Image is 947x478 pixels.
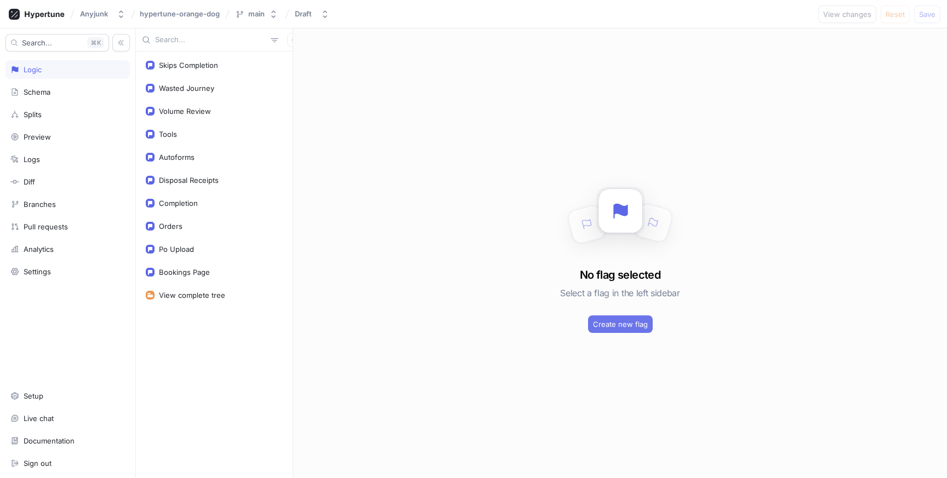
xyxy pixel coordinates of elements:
div: Logic [24,65,42,74]
div: Orders [159,222,182,231]
span: Create new flag [593,321,648,327]
h3: No flag selected [580,267,660,283]
button: Search...K [5,34,109,51]
span: Reset [886,11,905,18]
button: Reset [881,5,910,23]
span: hypertune-orange-dog [140,10,220,18]
div: Setup [24,391,43,400]
a: Documentation [5,431,130,450]
button: Draft [290,5,334,23]
div: Bookings Page [159,268,210,277]
div: Draft [295,9,312,19]
div: Analytics [24,245,54,254]
button: Anyjunk [76,5,130,23]
div: Documentation [24,436,75,445]
h5: Select a flag in the left sidebar [560,283,680,303]
div: Wasted Journey [159,84,214,93]
div: Po Upload [159,245,194,254]
div: Skips Completion [159,61,218,70]
div: Logs [24,155,40,164]
div: Completion [159,199,198,208]
div: Preview [24,133,51,141]
button: Save [914,5,940,23]
div: Branches [24,200,56,209]
div: Sign out [24,459,52,468]
div: K [87,37,104,48]
div: Anyjunk [80,9,108,19]
span: Search... [22,39,52,46]
button: Create new flag [588,315,653,333]
div: Schema [24,88,50,96]
button: View changes [818,5,876,23]
div: main [248,9,265,19]
input: Search... [155,34,266,45]
div: Settings [24,267,51,276]
div: Live chat [24,414,54,423]
div: Volume Review [159,107,211,116]
div: Disposal Receipts [159,176,219,185]
div: Splits [24,110,42,119]
div: Diff [24,177,35,186]
div: Pull requests [24,222,68,231]
div: Tools [159,130,177,139]
button: main [231,5,282,23]
span: View changes [823,11,871,18]
div: Autoforms [159,153,195,162]
div: View complete tree [159,291,225,300]
span: Save [919,11,935,18]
